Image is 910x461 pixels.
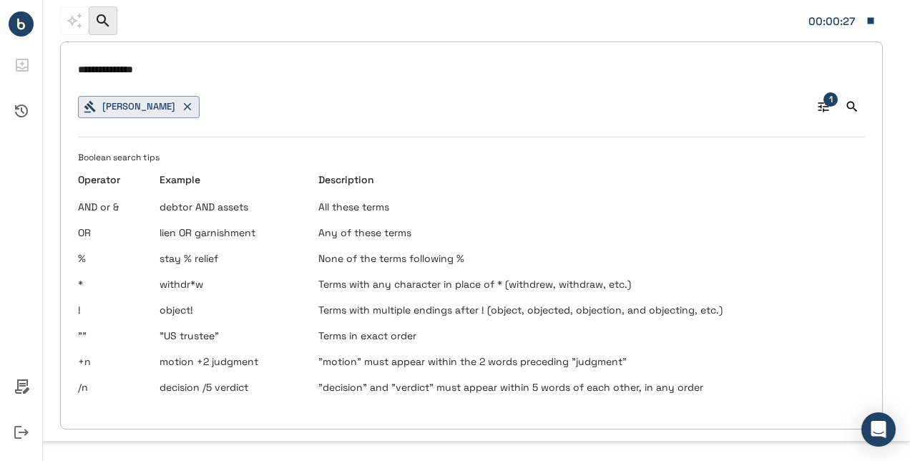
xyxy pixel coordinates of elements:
td: "motion" must appear within the 2 words preceding "judgment" [307,349,865,374]
td: Any of these terms [307,220,865,246]
div: Open Intercom Messenger [861,412,896,447]
td: "decision" and "verdict" must appear within 5 words of each other, in any order [307,374,865,400]
td: lien OR garnishment [148,220,307,246]
button: Matter: 099998/144580 [801,6,883,36]
td: Terms in exact order [307,323,865,349]
th: Example [148,165,307,194]
td: decision /5 verdict [148,374,307,400]
td: stay % relief [148,246,307,271]
td: debtor AND assets [148,194,307,220]
td: AND or & [78,194,148,220]
td: withdr*w [148,271,307,297]
td: None of the terms following % [307,246,865,271]
td: /n [78,374,148,400]
td: All these terms [307,194,865,220]
button: Advanced Search [811,94,836,120]
td: Terms with any character in place of * (withdrew, withdraw, etc.) [307,271,865,297]
span: Boolean search tips [78,152,160,175]
td: OR [78,220,148,246]
td: ! [78,297,148,323]
div: Matter: 099998/144580 [808,12,858,31]
td: motion +2 judgment [148,349,307,374]
th: Operator [78,165,148,194]
button: Search [839,94,865,120]
button: [PERSON_NAME] [78,96,200,118]
td: +n [78,349,148,374]
span: 1 [823,92,838,107]
th: Description [307,165,865,194]
span: This feature has been disabled by your account admin. [60,6,89,35]
td: "US trustee" [148,323,307,349]
td: Terms with multiple endings after ! (object, objected, objection, and objecting, etc.) [307,297,865,323]
td: object! [148,297,307,323]
td: "" [78,323,148,349]
td: % [78,246,148,271]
